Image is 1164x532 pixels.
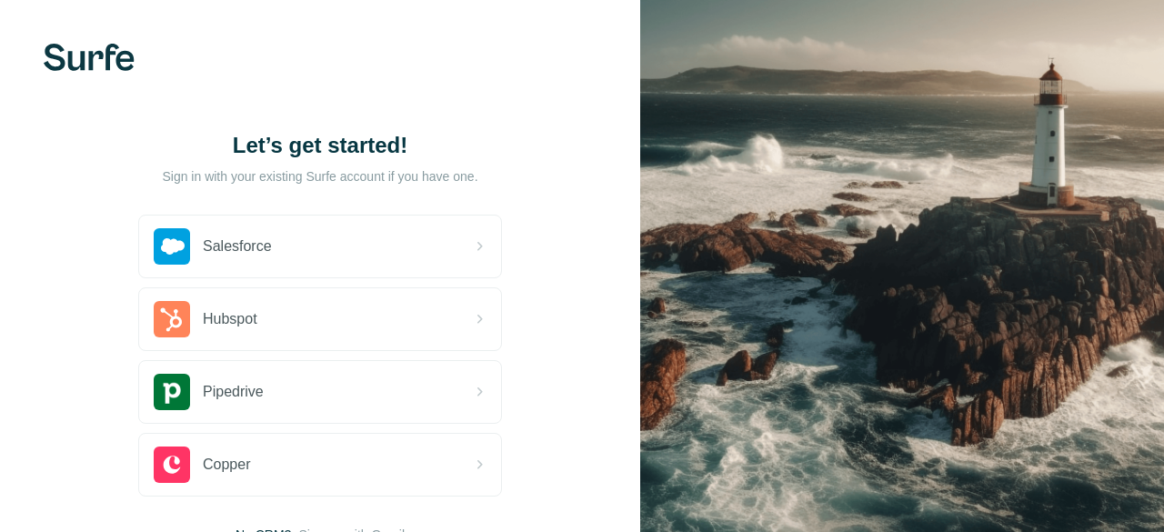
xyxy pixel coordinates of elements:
[154,374,190,410] img: pipedrive's logo
[154,301,190,337] img: hubspot's logo
[154,447,190,483] img: copper's logo
[203,381,264,403] span: Pipedrive
[44,44,135,71] img: Surfe's logo
[138,131,502,160] h1: Let’s get started!
[203,236,272,257] span: Salesforce
[162,167,477,186] p: Sign in with your existing Surfe account if you have one.
[203,454,250,476] span: Copper
[203,308,257,330] span: Hubspot
[154,228,190,265] img: salesforce's logo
